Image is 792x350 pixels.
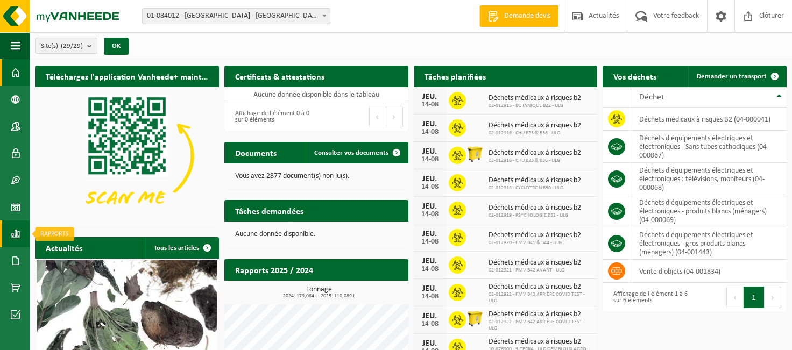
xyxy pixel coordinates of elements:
[419,128,441,136] div: 14-08
[419,211,441,218] div: 14-08
[235,231,398,238] p: Aucune donnée disponible.
[224,87,408,102] td: Aucune donnée disponible dans le tableau
[235,173,398,180] p: Vous avez 2877 document(s) non lu(s).
[489,103,581,109] span: 02-012915 - BOTANIQUE B22 - ULG
[489,204,581,212] span: Déchets médicaux à risques b2
[369,106,386,127] button: Previous
[603,66,667,87] h2: Vos déchets
[765,287,781,308] button: Next
[419,147,441,156] div: JEU.
[608,285,689,309] div: Affichage de l'élément 1 à 6 sur 6 éléments
[419,230,441,238] div: JEU.
[489,176,581,185] span: Déchets médicaux à risques b2
[35,87,219,225] img: Download de VHEPlus App
[466,145,484,163] img: WB-0770-HPE-YW-14
[631,227,787,260] td: déchets d'équipements électriques et électroniques - gros produits blancs (ménagers) (04-001443)
[489,231,581,240] span: Déchets médicaux à risques b2
[697,73,767,80] span: Demander un transport
[631,260,787,283] td: vente d'objets (04-001834)
[41,38,83,54] span: Site(s)
[631,163,787,195] td: déchets d'équipements électriques et électroniques : télévisions, moniteurs (04-000068)
[419,320,441,328] div: 14-08
[224,259,324,280] h2: Rapports 2025 / 2024
[35,237,93,258] h2: Actualités
[726,287,744,308] button: Previous
[501,11,553,22] span: Demande devis
[489,267,581,274] span: 02-012921 - FMV B42 AVANT - ULG
[419,156,441,163] div: 14-08
[631,195,787,227] td: déchets d'équipements électriques et électroniques - produits blancs (ménagers) (04-000069)
[419,183,441,191] div: 14-08
[419,284,441,293] div: JEU.
[224,142,287,163] h2: Documents
[489,319,592,332] span: 02-012922 - FMV B42 ARRIÈRE COVID TEST - ULG
[688,66,786,87] a: Demander un transport
[306,142,407,163] a: Consulter vos documents
[315,280,407,302] a: Consulter les rapports
[466,310,484,328] img: WB-0770-HPE-YW-14
[419,238,441,246] div: 14-08
[489,130,581,137] span: 02-012916 - CHU B23 & B36 - ULG
[639,93,664,102] span: Déchet
[489,185,581,191] span: 02-012918 - CYCLOTRON B30 - ULG
[489,283,592,291] span: Déchets médicaux à risques b2
[414,66,497,87] h2: Tâches planifiées
[489,158,581,164] span: 02-012916 - CHU B23 & B36 - ULG
[489,94,581,103] span: Déchets médicaux à risques b2
[386,106,403,127] button: Next
[419,293,441,301] div: 14-08
[744,287,765,308] button: 1
[419,101,441,109] div: 14-08
[224,66,335,87] h2: Certificats & attestations
[104,38,129,55] button: OK
[489,122,581,130] span: Déchets médicaux à risques b2
[419,202,441,211] div: JEU.
[479,5,558,27] a: Demande devis
[419,92,441,101] div: JEU.
[224,200,314,221] h2: Tâches demandées
[419,339,441,348] div: JEU.
[35,38,97,54] button: Site(s)(29/29)
[230,105,311,128] div: Affichage de l'élément 0 à 0 sur 0 éléments
[419,175,441,183] div: JEU.
[489,149,581,158] span: Déchets médicaux à risques b2
[419,120,441,128] div: JEU.
[35,66,219,87] h2: Téléchargez l'application Vanheede+ maintenant!
[419,257,441,266] div: JEU.
[230,286,408,299] h3: Tonnage
[419,266,441,273] div: 14-08
[489,240,581,246] span: 02-012920 - FMV B41 & B44 - ULG
[143,9,330,24] span: 01-084012 - UNIVERSITE DE LIÈGE - ULG - LIÈGE
[489,338,592,346] span: Déchets médicaux à risques b2
[142,8,330,24] span: 01-084012 - UNIVERSITE DE LIÈGE - ULG - LIÈGE
[230,294,408,299] span: 2024: 179,084 t - 2025: 110,089 t
[489,291,592,304] span: 02-012922 - FMV B42 ARRIÈRE COVID TEST - ULG
[419,312,441,320] div: JEU.
[61,42,83,49] count: (29/29)
[145,237,218,259] a: Tous les articles
[631,108,787,131] td: déchets médicaux à risques B2 (04-000041)
[314,149,388,156] span: Consulter vos documents
[489,212,581,219] span: 02-012919 - PSYCHOLOGIE B32 - ULG
[489,310,592,319] span: Déchets médicaux à risques b2
[489,259,581,267] span: Déchets médicaux à risques b2
[631,131,787,163] td: déchets d'équipements électriques et électroniques - Sans tubes cathodiques (04-000067)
